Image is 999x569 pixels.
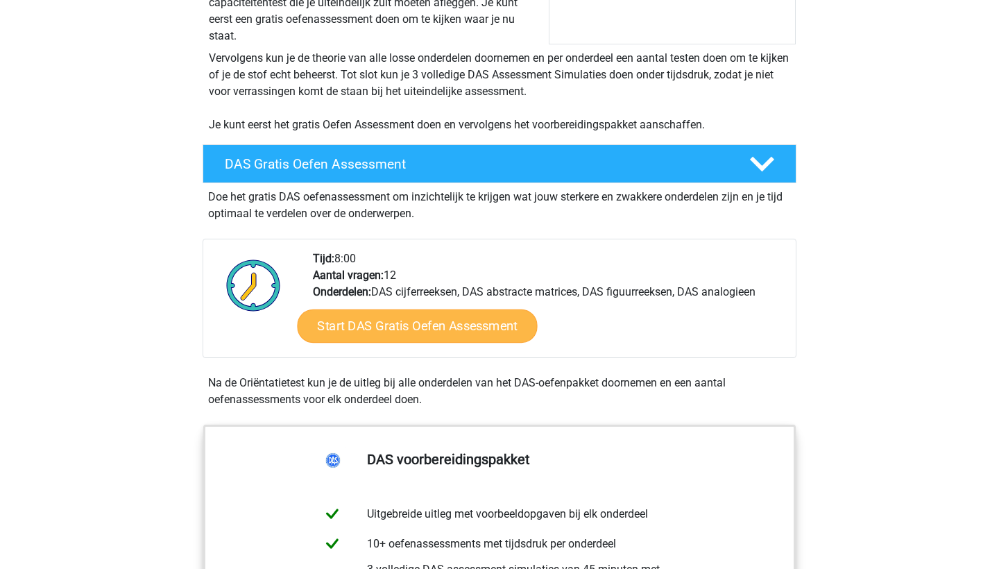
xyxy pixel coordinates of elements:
b: Onderdelen: [313,285,371,298]
div: 8:00 12 DAS cijferreeksen, DAS abstracte matrices, DAS figuurreeksen, DAS analogieen [302,250,795,357]
h4: DAS Gratis Oefen Assessment [225,156,727,172]
div: Na de Oriëntatietest kun je de uitleg bij alle onderdelen van het DAS-oefenpakket doornemen en ee... [203,375,796,408]
b: Aantal vragen: [313,269,384,282]
img: Klok [219,250,289,320]
a: Start DAS Gratis Oefen Assessment [297,309,537,343]
a: DAS Gratis Oefen Assessment [197,144,802,183]
div: Vervolgens kun je de theorie van alle losse onderdelen doornemen en per onderdeel een aantal test... [203,50,796,133]
b: Tijd: [313,252,334,265]
div: Doe het gratis DAS oefenassessment om inzichtelijk te krijgen wat jouw sterkere en zwakkere onder... [203,183,796,222]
